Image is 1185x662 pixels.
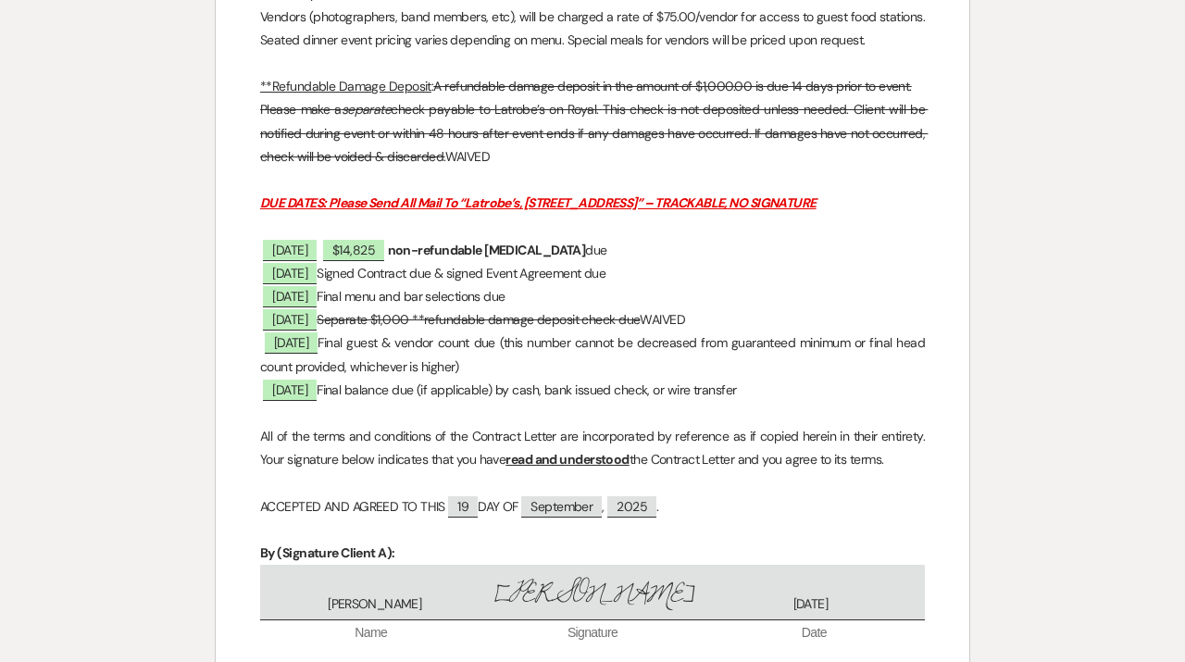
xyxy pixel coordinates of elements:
[260,331,925,378] p: Final guest & vendor count due (this number cannot be decreased from guaranteed minimum or final ...
[481,624,703,643] span: Signature
[607,496,656,518] span: 2025
[260,78,431,94] u: **Refundable Damage Deposit
[260,262,925,285] p: Signed Contract due & signed Event Agreement due
[260,101,342,118] s: Please make a
[263,309,317,331] span: [DATE]
[265,332,318,354] span: [DATE]
[433,78,911,94] s: A refundable damage deposit in the amount of $1,000.00 is due 14 days prior to event.
[260,425,925,471] p: All of the terms and conditions of the Contract Letter are incorporated by reference as if copied...
[260,239,925,262] p: due
[260,194,817,211] u: DUE DATES: Please Send All Mail To “Latrobe’s, [STREET_ADDRESS]” – TRACKABLE, NO SIGNATURE
[260,495,925,518] p: ACCEPTED AND AGREED TO THIS DAY OF , .
[388,242,586,258] strong: non-refundable [MEDICAL_DATA]
[263,286,317,307] span: [DATE]
[505,451,629,468] u: read and understood
[260,308,925,331] p: WAIVED
[342,101,392,118] s: separate
[260,101,928,164] s: check payable to Latrobe’s on Royal. This check is not deposited unless needed. Client will be no...
[263,380,317,401] span: [DATE]
[263,263,317,284] span: [DATE]
[448,496,478,518] span: 19
[260,98,925,169] p: WAIVED
[260,75,925,98] p: :
[260,6,925,52] p: Vendors (photographers, band members, etc), will be charged a rate of $75.00/vendor for access to...
[266,595,483,614] span: [PERSON_NAME]
[323,240,384,261] span: $14,825
[704,624,925,643] span: Date
[260,624,481,643] span: Name
[483,574,701,614] span: [PERSON_NAME]
[260,379,925,402] p: Final balance due (if applicable) by cash, bank issued check, or wire transfer
[263,240,317,261] span: [DATE]
[260,285,925,308] p: Final menu and bar selections due
[521,496,602,518] span: September
[702,595,919,614] span: [DATE]
[317,311,640,328] s: Separate $1,000 **refundable damage deposit check due
[260,544,395,561] strong: By (Signature Client A):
